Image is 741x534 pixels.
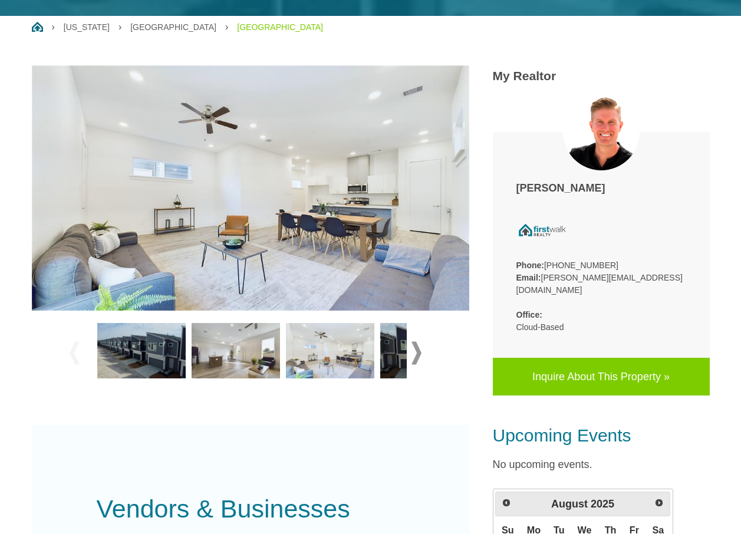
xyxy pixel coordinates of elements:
div: Vendors & Businesses [97,490,404,528]
span: Prev [502,498,511,507]
a: [US_STATE] [64,22,110,32]
h3: Upcoming Events [493,425,710,446]
strong: Phone: [516,261,544,270]
strong: Office: [516,310,542,319]
strong: Email: [516,273,541,282]
p: [PHONE_NUMBER] [PERSON_NAME][EMAIL_ADDRESS][DOMAIN_NAME] [516,259,686,296]
img: company logo [516,205,567,256]
span: August [551,498,588,510]
p: No upcoming events. [493,457,710,473]
a: Next [650,493,668,512]
a: Inquire About This Property » [493,358,710,395]
span: Next [654,498,664,507]
a: [GEOGRAPHIC_DATA] [130,22,216,32]
a: Prev [497,493,516,512]
a: [GEOGRAPHIC_DATA] [237,22,323,32]
h3: My Realtor [493,68,710,83]
h4: [PERSON_NAME] [516,182,686,195]
p: Cloud-Based [516,309,686,334]
span: 2025 [591,498,614,510]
